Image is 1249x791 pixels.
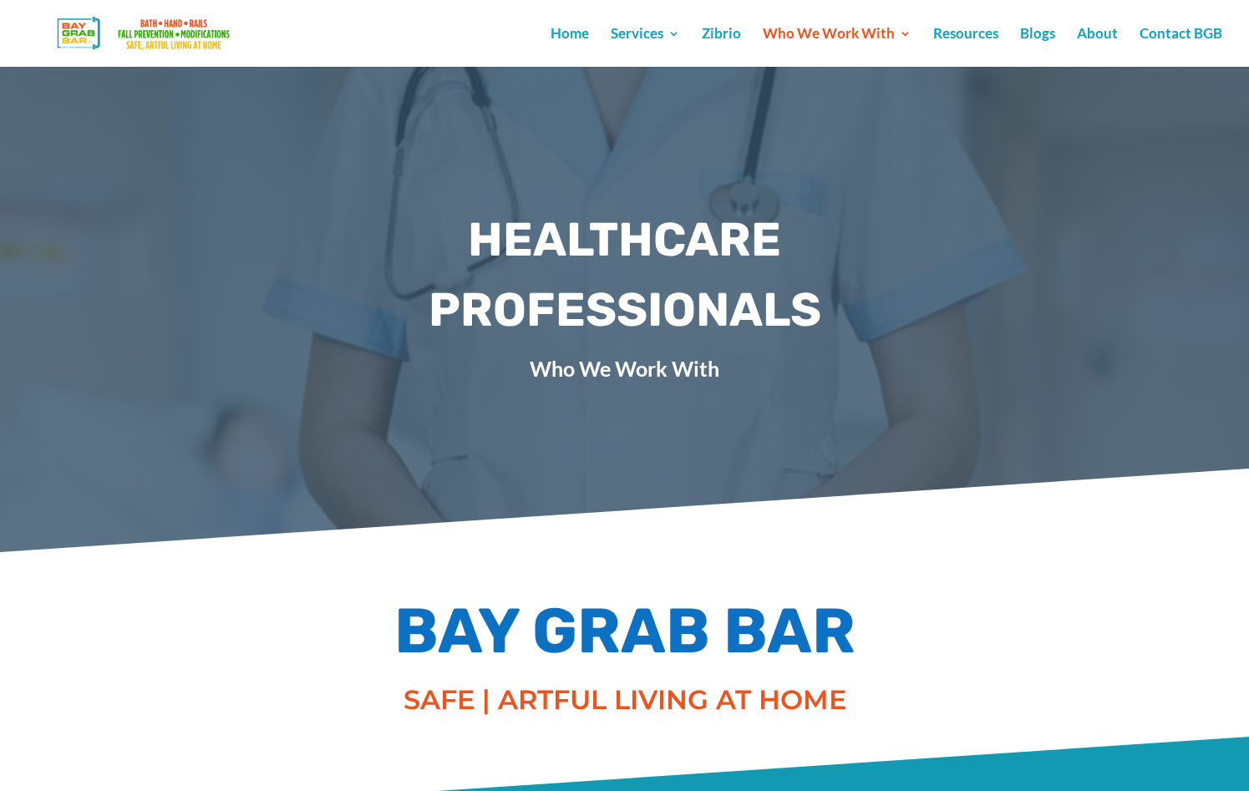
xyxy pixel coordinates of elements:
[125,591,1125,681] h1: BAY GRAB BAR
[28,12,263,55] img: Bay Grab Bar
[551,28,589,67] a: Home
[1020,28,1055,67] a: Blogs
[763,28,911,67] a: Who We Work With
[933,28,998,67] a: Resources
[702,28,741,67] a: Zibrio
[1140,28,1222,67] a: Contact BGB
[299,205,951,353] h1: Healthcare Professionals
[299,353,951,385] span: Who We Work With
[1077,28,1118,67] a: About
[611,28,680,67] a: Services
[374,680,876,720] p: SAFE | ARTFUL LIVING AT HOME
